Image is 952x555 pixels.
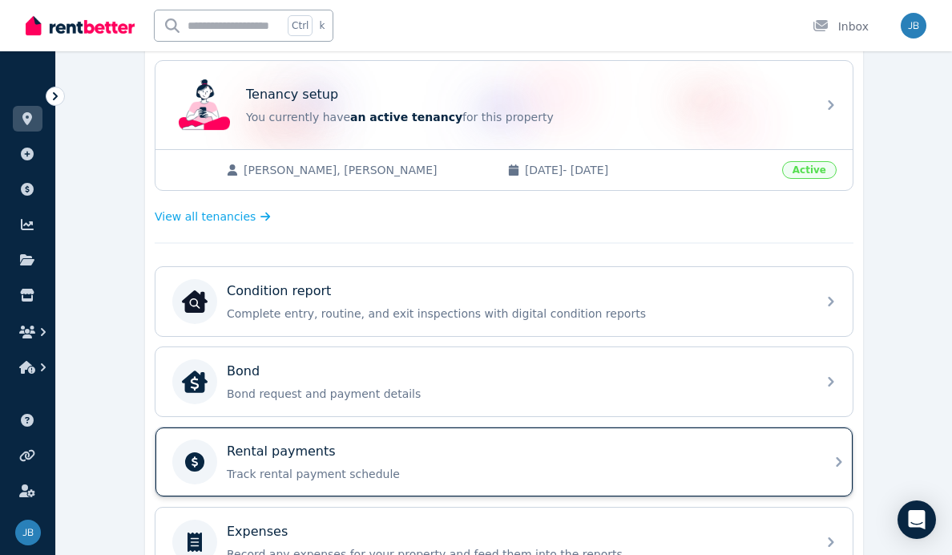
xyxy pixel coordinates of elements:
img: Joel brown [15,520,41,545]
p: Track rental payment schedule [227,466,807,482]
p: Condition report [227,282,331,301]
p: Tenancy setup [246,85,338,104]
a: Tenancy setupTenancy setupYou currently havean active tenancyfor this property [155,61,853,149]
p: Expenses [227,522,288,541]
span: Ctrl [288,15,313,36]
img: Condition report [182,289,208,314]
p: Rental payments [227,442,336,461]
span: [PERSON_NAME], [PERSON_NAME] [244,162,491,178]
span: k [319,19,325,32]
img: RentBetter [26,14,135,38]
p: You currently have for this property [246,109,807,125]
img: Bond [182,369,208,395]
a: BondBondBond request and payment details [155,347,853,416]
span: View all tenancies [155,209,256,225]
p: Complete entry, routine, and exit inspections with digital condition reports [227,306,807,322]
img: Joel brown [901,13,926,38]
div: Open Intercom Messenger [898,500,936,539]
span: Active [782,161,837,179]
span: an active tenancy [350,111,462,124]
p: Bond request and payment details [227,386,807,402]
a: Condition reportCondition reportComplete entry, routine, and exit inspections with digital condit... [155,267,853,336]
a: View all tenancies [155,209,271,225]
img: Tenancy setup [179,79,230,131]
span: [DATE] - [DATE] [525,162,772,178]
a: Rental paymentsTrack rental payment schedule [155,427,853,496]
p: Bond [227,362,260,381]
div: Inbox [813,18,869,34]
